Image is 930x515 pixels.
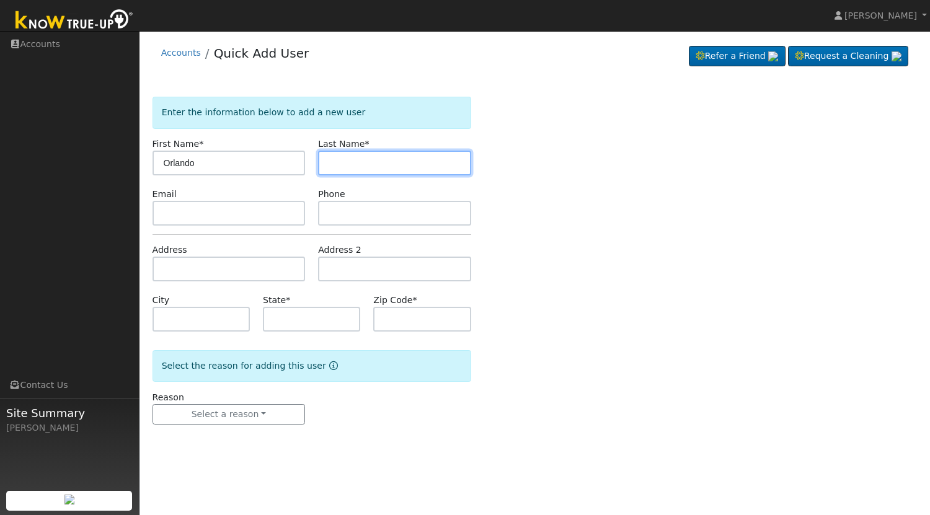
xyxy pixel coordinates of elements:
label: Phone [318,188,345,201]
span: Site Summary [6,405,133,421]
label: First Name [153,138,204,151]
a: Reason for new user [326,361,338,371]
img: Know True-Up [9,7,139,35]
span: Required [199,139,203,149]
span: Required [365,139,370,149]
a: Accounts [161,48,201,58]
a: Refer a Friend [689,46,786,67]
div: [PERSON_NAME] [6,421,133,434]
img: retrieve [64,495,74,504]
label: City [153,294,170,307]
span: [PERSON_NAME] [844,11,917,20]
label: Last Name [318,138,369,151]
img: retrieve [892,51,901,61]
span: Required [412,295,417,305]
div: Enter the information below to add a new user [153,97,471,128]
label: Zip Code [373,294,417,307]
label: Address [153,244,187,257]
button: Select a reason [153,404,306,425]
a: Request a Cleaning [788,46,908,67]
label: Address 2 [318,244,361,257]
label: Email [153,188,177,201]
label: State [263,294,290,307]
a: Quick Add User [214,46,309,61]
div: Select the reason for adding this user [153,350,471,382]
span: Required [286,295,290,305]
img: retrieve [768,51,778,61]
label: Reason [153,391,184,404]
